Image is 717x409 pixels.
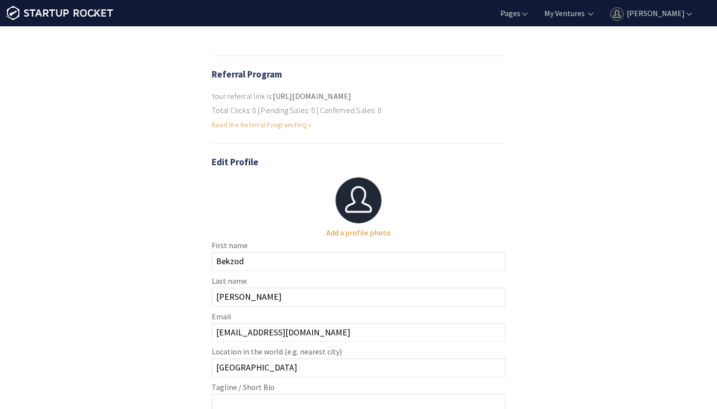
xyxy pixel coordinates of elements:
p: Your referral link is: Total Clicks: 0 | Pending Sales: 0 | Confirmed Sales: 0 [212,89,505,132]
a: [PERSON_NAME] [608,8,694,19]
a: Read the Referral Program FAQ » [212,120,311,129]
label: Location in the world (e.g. nearest city) [212,348,505,355]
a: My Ventures [542,8,585,19]
a: Add a profile photo [326,228,391,237]
label: Tagline / Short Bio [212,383,505,391]
a: Pages [498,8,529,19]
strong: [URL][DOMAIN_NAME] [273,91,351,101]
label: First name [212,241,505,249]
h2: Edit Profile [212,156,505,169]
label: Email [212,312,505,320]
h2: Referral Program [212,68,505,81]
label: Last name [212,277,505,285]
